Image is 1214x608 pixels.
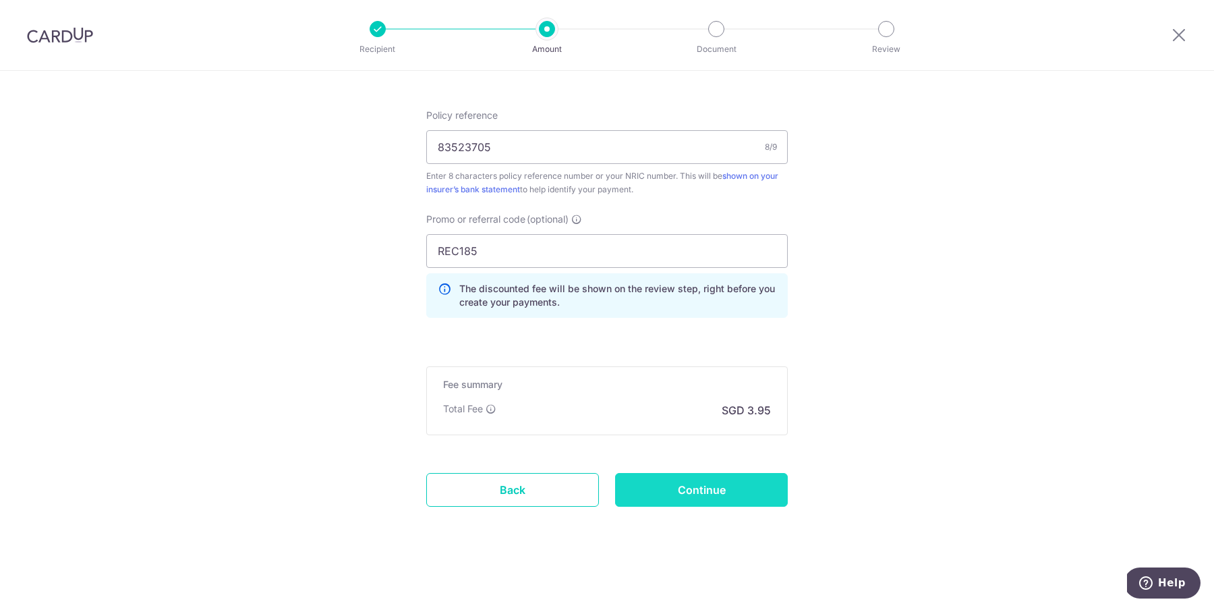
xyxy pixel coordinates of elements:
div: Enter 8 characters policy reference number or your NRIC number. This will be to help identify you... [426,169,788,196]
img: CardUp [27,27,93,43]
span: Promo or referral code [426,213,525,226]
div: 8/9 [765,140,777,154]
h5: Fee summary [443,378,771,391]
p: Review [836,43,936,56]
p: The discounted fee will be shown on the review step, right before you create your payments. [459,282,776,309]
input: Continue [615,473,788,507]
a: Back [426,473,599,507]
p: Document [666,43,766,56]
label: Policy reference [426,109,498,122]
p: Recipient [328,43,428,56]
p: SGD 3.95 [722,402,771,418]
span: (optional) [527,213,569,226]
p: Amount [497,43,597,56]
p: Total Fee [443,402,483,416]
iframe: Opens a widget where you can find more information [1127,568,1201,601]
